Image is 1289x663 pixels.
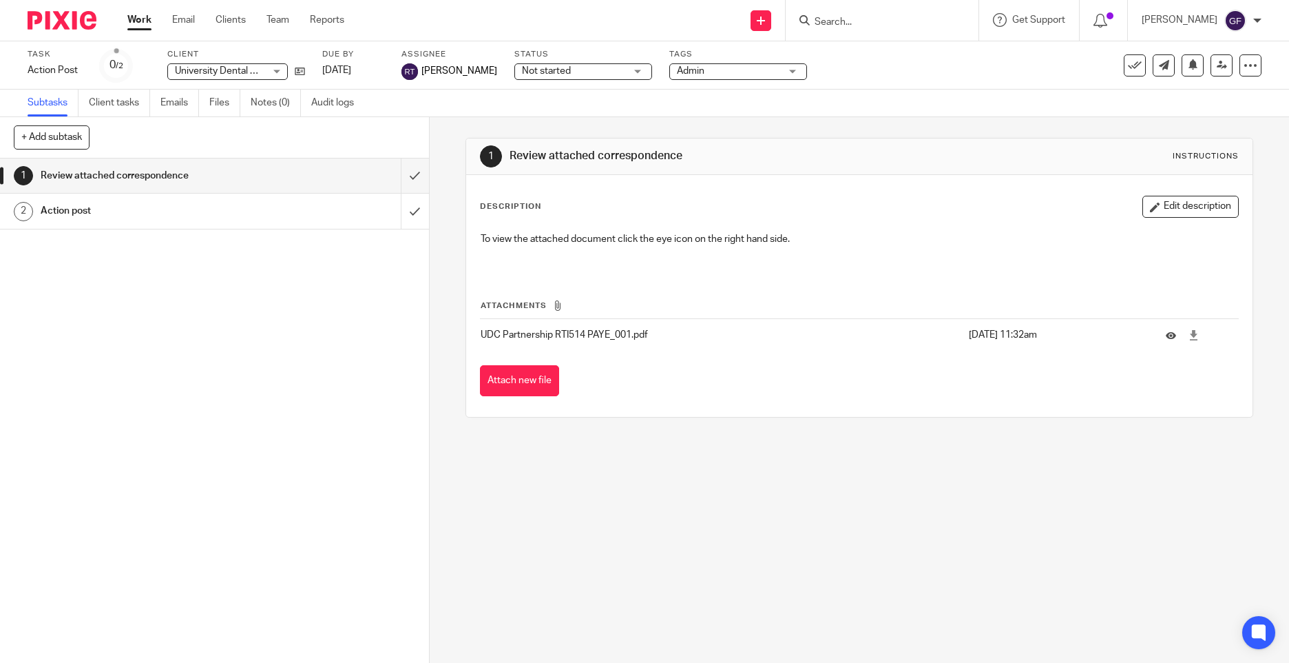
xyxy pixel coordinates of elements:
[28,63,83,77] div: Action Post
[1188,328,1199,342] a: Download
[421,64,497,78] span: [PERSON_NAME]
[481,232,1238,246] p: To view the attached document click the eye icon on the right hand side.
[481,328,962,342] p: UDC Partnership RTI514 PAYE_001.pdf
[322,49,384,60] label: Due by
[28,49,83,60] label: Task
[310,13,344,27] a: Reports
[14,202,33,221] div: 2
[1142,196,1239,218] button: Edit description
[14,166,33,185] div: 1
[669,49,807,60] label: Tags
[116,62,123,70] small: /2
[172,13,195,27] a: Email
[322,65,351,75] span: [DATE]
[41,201,272,221] h1: Action post
[109,57,123,73] div: 0
[401,49,497,60] label: Assignee
[89,90,150,116] a: Client tasks
[1142,13,1217,27] p: [PERSON_NAME]
[251,90,301,116] a: Notes (0)
[41,165,272,186] h1: Review attached correspondence
[209,90,240,116] a: Files
[481,302,547,309] span: Attachments
[480,145,502,167] div: 1
[677,66,704,76] span: Admin
[480,365,559,396] button: Attach new file
[175,66,333,76] span: University Dental Centre Partnership
[311,90,364,116] a: Audit logs
[514,49,652,60] label: Status
[14,125,90,149] button: + Add subtask
[969,328,1145,342] p: [DATE] 11:32am
[167,49,305,60] label: Client
[401,63,418,80] img: svg%3E
[1012,15,1065,25] span: Get Support
[216,13,246,27] a: Clients
[813,17,937,29] input: Search
[28,90,78,116] a: Subtasks
[480,201,541,212] p: Description
[1173,151,1239,162] div: Instructions
[1224,10,1246,32] img: svg%3E
[160,90,199,116] a: Emails
[522,66,571,76] span: Not started
[510,149,889,163] h1: Review attached correspondence
[28,11,96,30] img: Pixie
[127,13,151,27] a: Work
[266,13,289,27] a: Team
